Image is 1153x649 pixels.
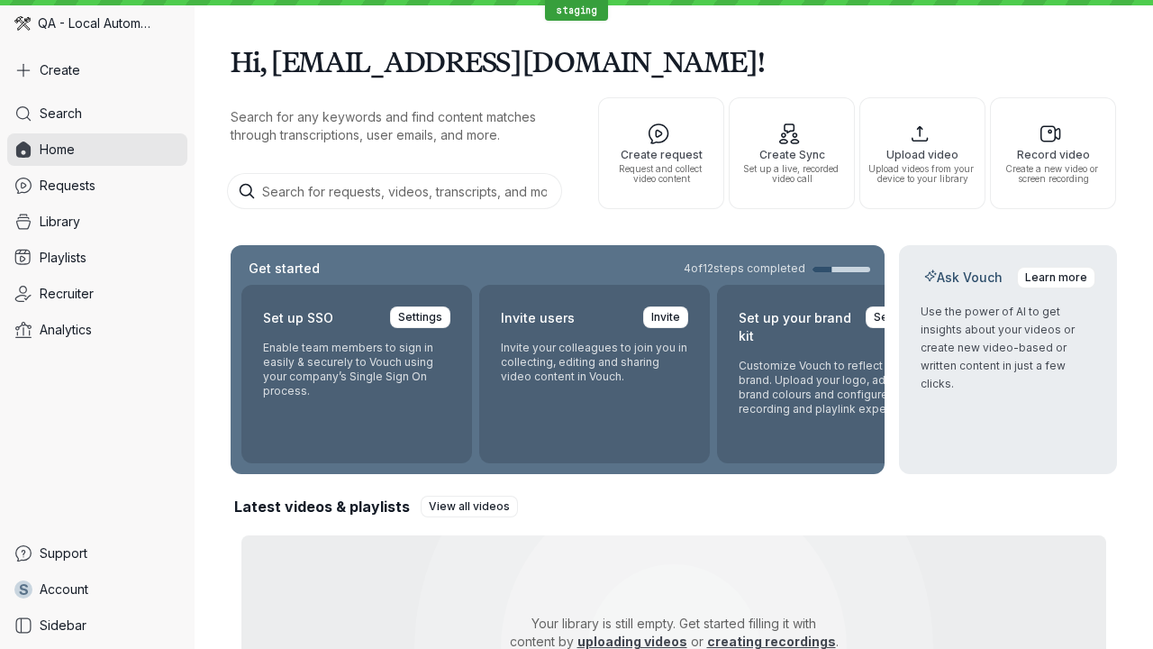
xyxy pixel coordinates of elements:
[998,164,1108,184] span: Create a new video or screen recording
[7,7,187,40] div: QA - Local Automation
[1017,267,1095,288] a: Learn more
[867,149,977,160] span: Upload video
[707,634,836,649] a: creating recordings
[227,173,562,209] input: Search for requests, videos, transcripts, and more...
[398,308,442,326] span: Settings
[990,97,1116,209] button: Record videoCreate a new video or screen recording
[7,54,187,87] button: Create
[7,242,187,274] a: Playlists
[231,36,1117,87] h1: Hi, [EMAIL_ADDRESS][DOMAIN_NAME]!
[7,133,187,166] a: Home
[606,164,716,184] span: Request and collect video content
[7,314,187,346] a: Analytics
[998,149,1108,160] span: Record video
[231,108,566,144] p: Search for any keywords and find content matches through transcriptions, user emails, and more.
[40,177,95,195] span: Requests
[729,97,855,209] button: Create SyncSet up a live, recorded video call
[390,306,450,328] a: Settings
[874,308,918,326] span: Settings
[921,269,1006,287] h2: Ask Vouch
[14,15,31,32] img: QA - Local Automation avatar
[40,544,87,562] span: Support
[7,537,187,570] a: Support
[651,308,680,326] span: Invite
[643,306,688,328] a: Invite
[40,141,75,159] span: Home
[38,14,153,32] span: QA - Local Automation
[40,285,94,303] span: Recruiter
[1025,269,1087,287] span: Learn more
[739,306,855,348] h2: Set up your brand kit
[40,61,80,79] span: Create
[19,580,29,599] span: s
[867,164,977,184] span: Upload videos from your device to your library
[737,149,847,160] span: Create Sync
[40,580,88,599] span: Account
[40,213,80,231] span: Library
[606,149,716,160] span: Create request
[7,206,187,238] a: Library
[866,306,926,328] a: Settings
[577,634,687,649] a: uploading videos
[739,359,926,416] p: Customize Vouch to reflect your brand. Upload your logo, adjust brand colours and configure the r...
[684,261,805,276] span: 4 of 12 steps completed
[421,496,518,517] a: View all videos
[859,97,985,209] button: Upload videoUpload videos from your device to your library
[684,261,870,276] a: 4of12steps completed
[7,278,187,310] a: Recruiter
[7,97,187,130] a: Search
[7,609,187,642] a: Sidebar
[263,306,333,330] h2: Set up SSO
[40,617,86,635] span: Sidebar
[501,341,688,384] p: Invite your colleagues to join you in collecting, editing and sharing video content in Vouch.
[7,169,187,202] a: Requests
[429,498,510,516] span: View all videos
[263,341,450,398] p: Enable team members to sign in easily & securely to Vouch using your company’s Single Sign On pro...
[40,249,86,267] span: Playlists
[40,105,82,123] span: Search
[737,164,847,184] span: Set up a live, recorded video call
[245,260,323,278] h2: Get started
[501,306,575,330] h2: Invite users
[7,573,187,606] a: sAccount
[234,497,410,516] h2: Latest videos & playlists
[921,303,1095,393] p: Use the power of AI to get insights about your videos or create new video-based or written conten...
[598,97,724,209] button: Create requestRequest and collect video content
[40,321,92,339] span: Analytics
